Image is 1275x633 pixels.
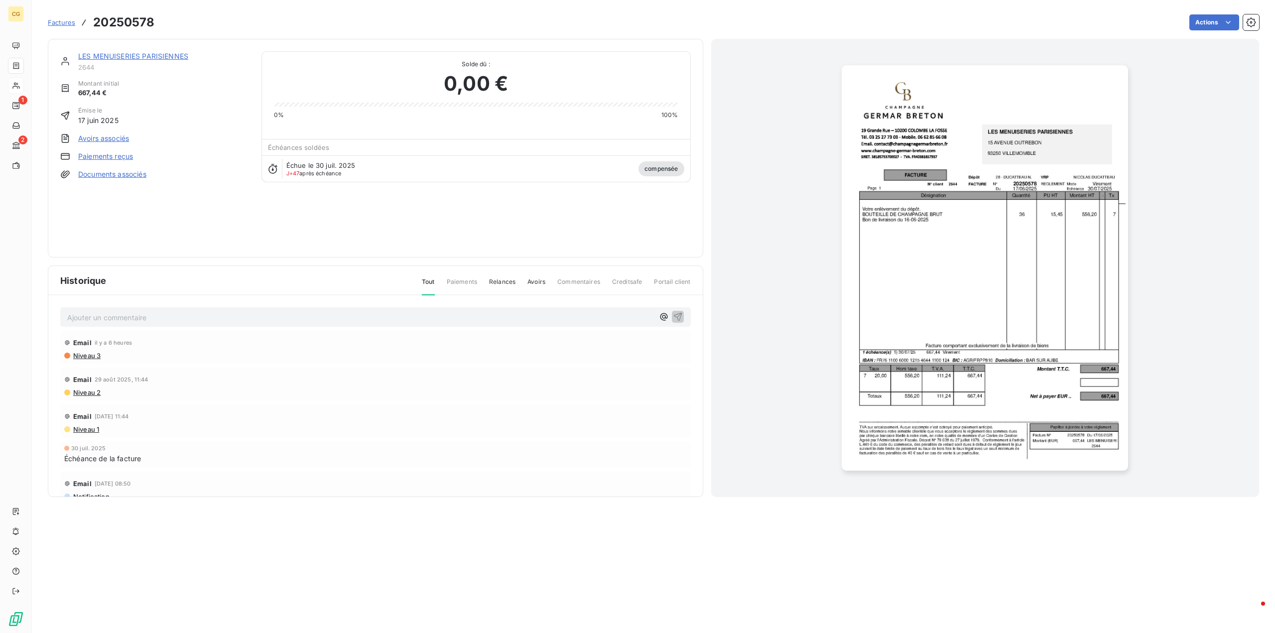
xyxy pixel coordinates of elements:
img: invoice_thumbnail [842,65,1128,471]
a: Factures [48,17,75,27]
span: Email [73,376,92,383]
div: CG [8,6,24,22]
a: LES MENUISERIES PARISIENNES [78,52,188,60]
span: Email [73,480,92,488]
span: Paiements [447,277,477,294]
span: Portail client [654,277,690,294]
span: Niveau 2 [72,388,101,396]
span: Tout [422,277,435,295]
span: Échéance de la facture [64,453,141,464]
span: 30 juil. 2025 [71,445,106,451]
span: 667,44 € [78,88,119,98]
span: [DATE] 08:50 [95,481,131,487]
span: 0% [274,111,284,120]
span: Notification [72,493,110,501]
span: 17 juin 2025 [78,115,119,126]
span: Avoirs [527,277,545,294]
h3: 20250578 [93,13,154,31]
span: J+47 [286,170,300,177]
span: Commentaires [557,277,600,294]
span: Relances [489,277,515,294]
span: Historique [60,274,107,287]
span: [DATE] 11:44 [95,413,129,419]
a: Documents associés [78,169,146,179]
span: Échéances soldées [268,143,330,151]
button: Actions [1189,14,1239,30]
span: 1 [18,96,27,105]
span: Montant initial [78,79,119,88]
span: Échue le 30 juil. 2025 [286,161,355,169]
span: Niveau 3 [72,352,101,360]
span: 29 août 2025, 11:44 [95,377,148,382]
a: Avoirs associés [78,133,129,143]
iframe: Intercom live chat [1241,599,1265,623]
span: compensée [638,161,684,176]
span: Creditsafe [612,277,642,294]
span: 2 [18,135,27,144]
span: 2644 [78,63,250,71]
span: Niveau 1 [72,425,99,433]
img: Logo LeanPay [8,611,24,627]
a: Paiements reçus [78,151,133,161]
span: Émise le [78,106,119,115]
span: il y a 6 heures [95,340,132,346]
span: 100% [661,111,678,120]
span: après échéance [286,170,342,176]
span: Factures [48,18,75,26]
span: Solde dû : [274,60,678,69]
span: Email [73,339,92,347]
span: 0,00 € [444,69,508,99]
span: Email [73,412,92,420]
